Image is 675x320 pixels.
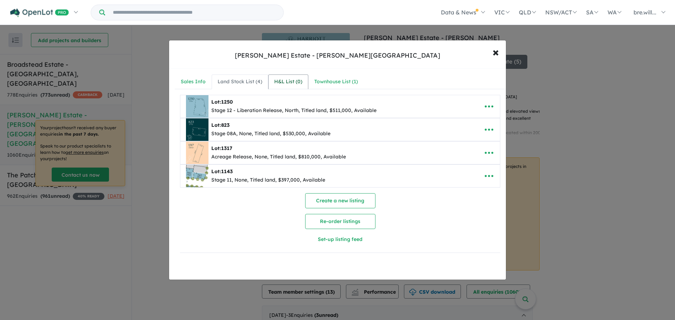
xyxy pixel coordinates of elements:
[221,99,233,105] span: 1250
[211,130,330,138] div: Stage 08A, None, Titled land, $530,000, Available
[186,142,208,164] img: Harriott%20Estate%20-%20Armstrong%20Creek%20-%20Lot%201317___1744256494.jpg
[235,51,440,60] div: [PERSON_NAME] Estate - [PERSON_NAME][GEOGRAPHIC_DATA]
[186,95,208,118] img: Harriott%20Estate%20-%20Armstrong%20Creek%20-%20Lot%201250___1706585693.jpg
[634,9,656,16] span: bre.will...
[211,145,232,151] b: Lot:
[493,44,499,59] span: ×
[314,78,358,86] div: Townhouse List ( 1 )
[211,106,377,115] div: Stage 12 - Liberation Release, North, Titled land, $511,000, Available
[211,153,346,161] div: Acreage Release, None, Titled land, $810,000, Available
[221,168,233,175] span: 1143
[186,118,208,141] img: Harriott%20Estate%20-%20Armstrong%20Creek%20-%20Lot%20823___1706585629.jpg
[211,176,325,184] div: Stage 11, None, Titled land, $397,000, Available
[305,193,375,208] button: Create a new listing
[186,165,208,187] img: Harriott%20Estate%20-%20Armstrong%20Creek%20-%20Lot%201143___1744256618.jpg
[181,78,206,86] div: Sales Info
[211,99,233,105] b: Lot:
[211,122,230,128] b: Lot:
[218,78,262,86] div: Land Stock List ( 4 )
[10,8,69,17] img: Openlot PRO Logo White
[274,78,302,86] div: H&L List ( 0 )
[221,145,232,151] span: 1317
[305,214,375,229] button: Re-order listings
[221,122,230,128] span: 823
[211,168,233,175] b: Lot:
[107,5,282,20] input: Try estate name, suburb, builder or developer
[260,232,420,247] button: Set-up listing feed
